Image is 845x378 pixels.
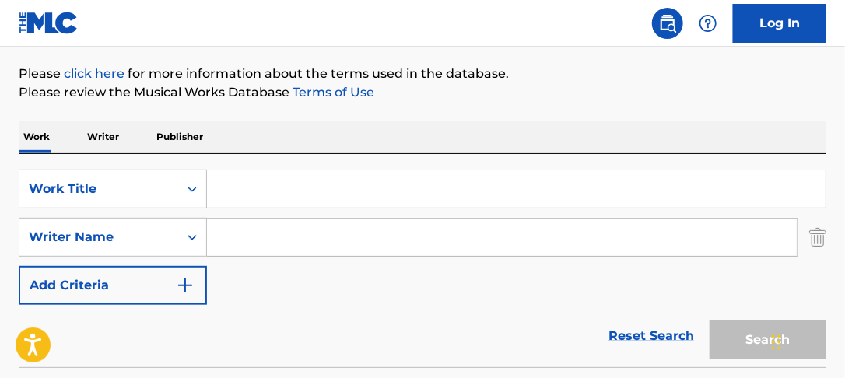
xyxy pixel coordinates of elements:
a: Log In [733,4,826,43]
p: Publisher [152,121,208,153]
p: Writer [82,121,124,153]
a: click here [64,66,124,81]
button: Add Criteria [19,266,207,305]
img: search [658,14,677,33]
p: Please review the Musical Works Database [19,83,826,102]
iframe: Chat Widget [767,303,845,378]
div: Drag [772,319,781,366]
img: 9d2ae6d4665cec9f34b9.svg [176,276,195,295]
p: Please for more information about the terms used in the database. [19,65,826,83]
div: Help [692,8,724,39]
a: Public Search [652,8,683,39]
p: Work [19,121,54,153]
form: Search Form [19,170,826,367]
img: MLC Logo [19,12,79,34]
img: Delete Criterion [809,218,826,257]
a: Terms of Use [289,85,374,100]
a: Reset Search [601,319,702,353]
div: Writer Name [29,228,169,247]
img: help [699,14,717,33]
div: Work Title [29,180,169,198]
